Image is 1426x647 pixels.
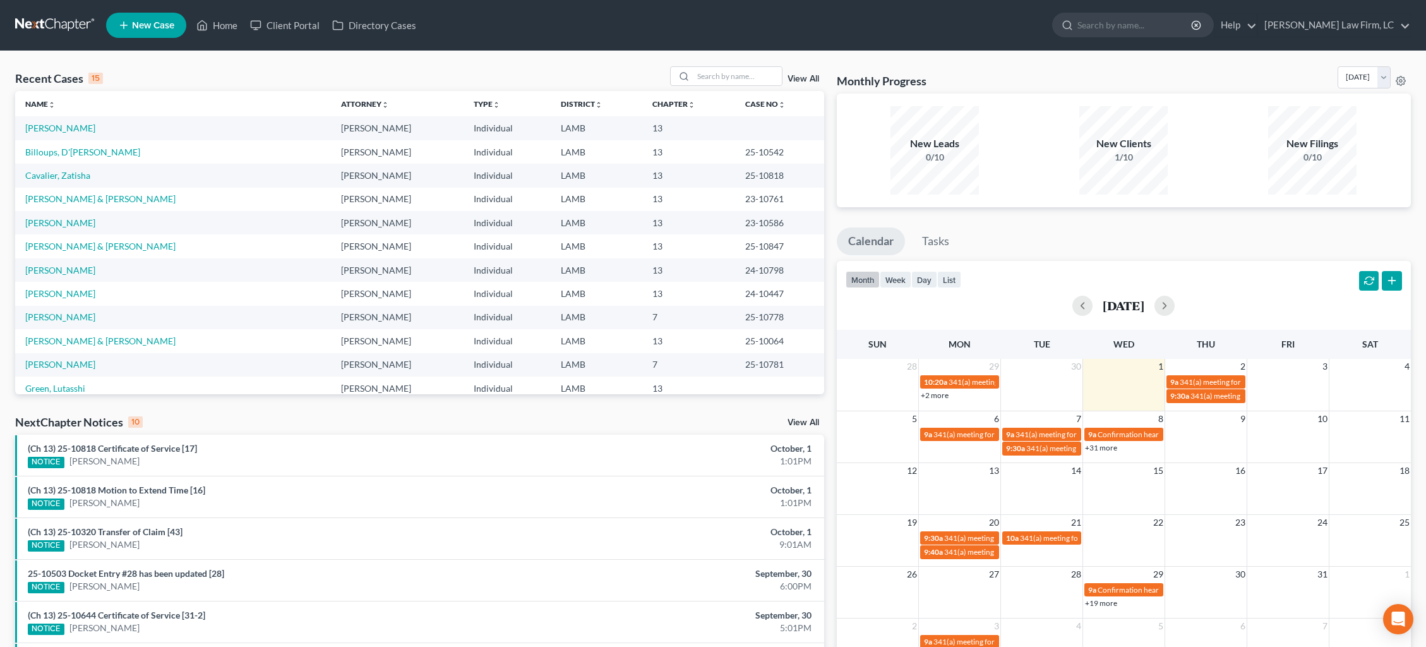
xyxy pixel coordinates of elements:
td: 24-10447 [735,282,824,305]
span: 17 [1316,463,1329,478]
a: [PERSON_NAME] Law Firm, LC [1258,14,1410,37]
td: Individual [464,140,551,164]
a: Districtunfold_more [561,99,602,109]
td: LAMB [551,188,642,211]
div: 1:01PM [559,497,812,509]
td: [PERSON_NAME] [331,234,464,258]
a: (Ch 13) 25-10320 Transfer of Claim [43] [28,526,183,537]
span: 10a [1006,533,1019,543]
div: New Clients [1079,136,1168,151]
span: 19 [906,515,918,530]
a: [PERSON_NAME] [69,455,140,468]
span: Confirmation hearing for [PERSON_NAME] [1098,430,1241,439]
td: LAMB [551,306,642,329]
td: Individual [464,377,551,400]
span: 9:30a [1170,391,1189,401]
span: 9a [1006,430,1014,439]
span: Sun [868,339,887,349]
i: unfold_more [48,101,56,109]
span: 12 [906,463,918,478]
span: Confirmation hearing for [PERSON_NAME] [1098,585,1241,595]
a: Typeunfold_more [474,99,500,109]
span: 8 [1157,411,1165,426]
div: 1/10 [1079,151,1168,164]
span: 29 [988,359,1000,374]
span: 341(a) meeting for [PERSON_NAME] [944,547,1066,557]
div: 1:01PM [559,455,812,468]
a: [PERSON_NAME] [25,217,95,228]
a: (Ch 13) 25-10818 Motion to Extend Time [16] [28,485,205,495]
td: 13 [642,234,735,258]
span: 21 [1070,515,1082,530]
span: 1 [1157,359,1165,374]
div: October, 1 [559,526,812,538]
div: NOTICE [28,624,64,635]
td: LAMB [551,258,642,282]
div: 5:01PM [559,622,812,634]
a: Attorneyunfold_more [341,99,389,109]
td: 24-10798 [735,258,824,282]
a: [PERSON_NAME] [25,288,95,299]
span: Mon [949,339,971,349]
span: 5 [911,411,918,426]
td: 13 [642,377,735,400]
td: 25-10847 [735,234,824,258]
span: 341(a) meeting for [PERSON_NAME] [1180,377,1302,387]
div: 15 [88,73,103,84]
a: Cavalier, Zatisha [25,170,90,181]
a: [PERSON_NAME] [25,311,95,322]
div: Recent Cases [15,71,103,86]
a: Home [190,14,244,37]
a: Chapterunfold_more [652,99,695,109]
td: [PERSON_NAME] [331,140,464,164]
span: 2 [911,619,918,634]
div: September, 30 [559,567,812,580]
a: [PERSON_NAME] [25,359,95,370]
a: View All [788,75,819,83]
td: LAMB [551,377,642,400]
span: 3 [993,619,1000,634]
td: [PERSON_NAME] [331,282,464,305]
span: 15 [1152,463,1165,478]
td: 25-10064 [735,329,824,353]
a: +19 more [1085,598,1117,608]
a: [PERSON_NAME] [69,580,140,593]
a: Green, Lutasshi [25,383,85,394]
button: day [911,271,937,288]
td: 13 [642,140,735,164]
span: 7 [1075,411,1082,426]
span: Thu [1197,339,1215,349]
span: 9a [924,430,932,439]
a: 25-10503 Docket Entry #28 has been updated [28] [28,568,224,579]
span: 9a [1088,430,1096,439]
span: 9a [924,637,932,646]
td: 13 [642,282,735,305]
td: 13 [642,258,735,282]
td: LAMB [551,211,642,234]
a: [PERSON_NAME] & [PERSON_NAME] [25,193,176,204]
td: 13 [642,164,735,187]
h2: [DATE] [1103,299,1144,312]
div: October, 1 [559,484,812,497]
td: Individual [464,164,551,187]
a: +31 more [1085,443,1117,452]
i: unfold_more [595,101,602,109]
div: Open Intercom Messenger [1383,604,1413,634]
div: NOTICE [28,457,64,468]
span: 26 [906,567,918,582]
a: Tasks [911,227,961,255]
span: 5 [1157,619,1165,634]
span: 341(a) meeting for [PERSON_NAME] [933,637,1055,646]
a: [PERSON_NAME] & [PERSON_NAME] [25,241,176,251]
td: 7 [642,306,735,329]
span: 24 [1316,515,1329,530]
div: October, 1 [559,442,812,455]
span: 341(a) meeting for [PERSON_NAME] [949,377,1070,387]
span: 11 [1398,411,1411,426]
span: 4 [1075,619,1082,634]
i: unfold_more [688,101,695,109]
td: Individual [464,116,551,140]
div: September, 30 [559,609,812,622]
span: 28 [906,359,918,374]
div: 10 [128,416,143,428]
